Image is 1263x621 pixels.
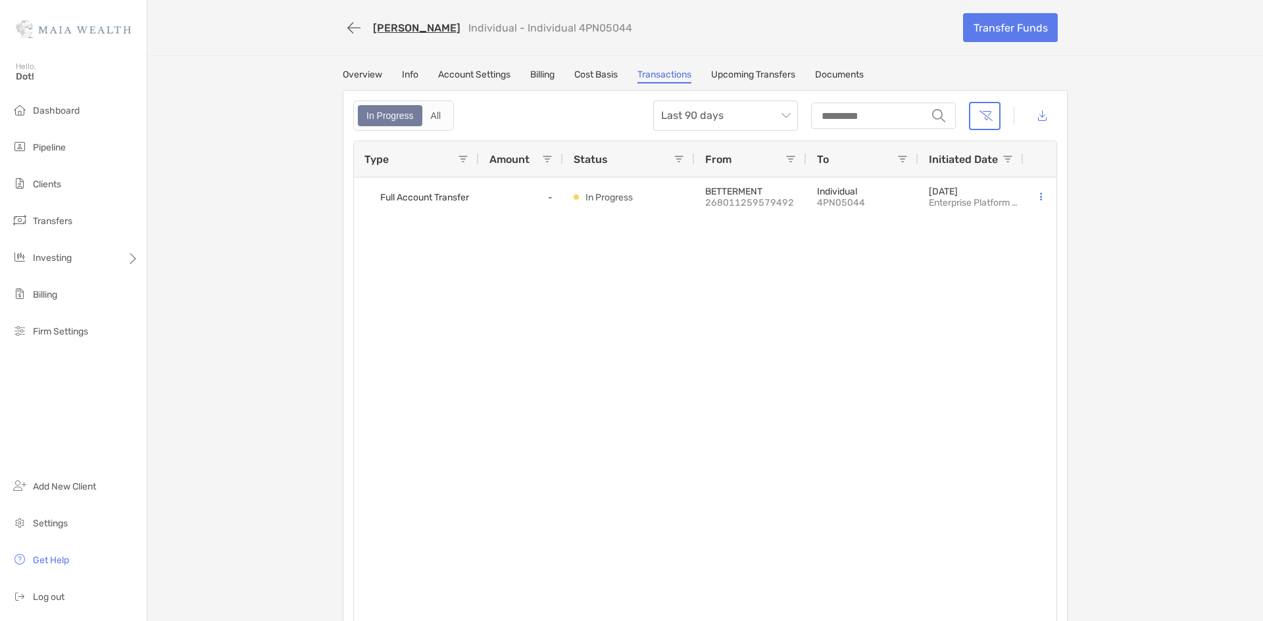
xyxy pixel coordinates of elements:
[12,515,28,530] img: settings icon
[530,69,555,83] a: Billing
[359,106,421,125] div: In Progress
[929,153,998,166] span: Initiated Date
[12,102,28,118] img: dashboard icon
[33,179,61,190] span: Clients
[33,555,69,566] span: Get Help
[574,153,608,166] span: Status
[353,101,454,131] div: segmented control
[585,189,633,206] p: In Progress
[33,326,88,337] span: Firm Settings
[380,187,469,208] span: Full Account Transfer
[16,71,139,82] span: Dot!
[705,153,731,166] span: From
[929,186,1021,197] p: [DATE]
[929,197,1021,208] p: enterprise_platform_ops
[33,105,80,116] span: Dashboard
[12,551,28,567] img: get-help icon
[16,5,131,53] img: Zoe Logo
[661,101,790,130] span: Last 90 days
[33,591,64,603] span: Log out
[711,69,795,83] a: Upcoming Transfers
[33,518,68,529] span: Settings
[33,216,72,227] span: Transfers
[705,197,796,208] p: 268011259579492
[12,588,28,604] img: logout icon
[637,69,691,83] a: Transactions
[343,69,382,83] a: Overview
[424,106,449,125] div: All
[364,153,389,166] span: Type
[468,22,632,34] p: Individual - Individual 4PN05044
[932,109,945,122] img: input icon
[402,69,418,83] a: Info
[817,186,908,197] p: Individual
[817,197,908,208] p: 4PN05044
[12,323,28,338] img: firm-settings icon
[33,289,57,300] span: Billing
[817,153,829,166] span: To
[705,186,796,197] p: BETTERMENT
[963,13,1058,42] a: Transfer Funds
[12,478,28,494] img: add_new_client icon
[33,481,96,492] span: Add New Client
[373,22,460,34] a: [PERSON_NAME]
[33,142,66,153] span: Pipeline
[574,69,618,83] a: Cost Basis
[438,69,510,83] a: Account Settings
[969,102,1001,130] button: Clear filters
[12,175,28,191] img: clients icon
[479,177,563,217] div: -
[12,139,28,154] img: pipeline icon
[12,249,28,265] img: investing icon
[12,286,28,302] img: billing icon
[489,153,530,166] span: Amount
[12,212,28,228] img: transfers icon
[815,69,864,83] a: Documents
[33,252,72,264] span: Investing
